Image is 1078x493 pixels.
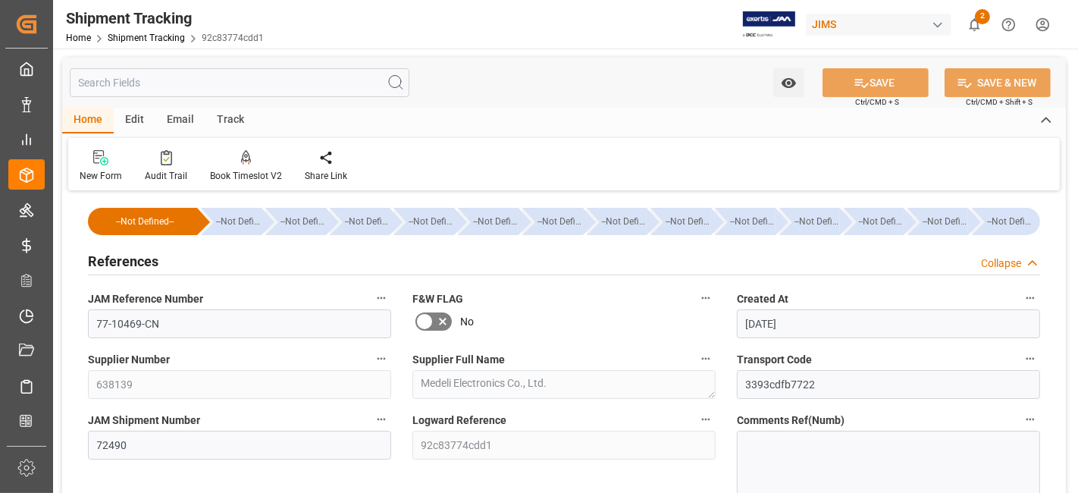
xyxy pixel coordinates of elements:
a: Shipment Tracking [108,33,185,43]
div: --Not Defined-- [280,208,326,235]
button: Logward Reference [696,410,716,429]
span: JAM Shipment Number [88,413,200,429]
button: Help Center [992,8,1026,42]
span: JAM Reference Number [88,291,203,307]
div: --Not Defined-- [201,208,262,235]
div: --Not Defined-- [458,208,519,235]
div: Audit Trail [145,169,187,183]
button: JAM Reference Number [371,288,391,308]
a: Home [66,33,91,43]
div: --Not Defined-- [216,208,262,235]
div: New Form [80,169,122,183]
button: Transport Code [1020,349,1040,369]
h2: References [88,251,158,272]
div: Collapse [981,256,1021,272]
span: Ctrl/CMD + S [855,96,899,108]
button: Comments Ref(Numb) [1020,410,1040,429]
button: JAM Shipment Number [371,410,391,429]
button: SAVE [823,68,929,97]
div: --Not Defined-- [779,208,840,235]
span: Comments Ref(Numb) [737,413,845,429]
span: F&W FLAG [412,291,463,307]
div: Home [62,108,114,133]
button: Supplier Full Name [696,349,716,369]
div: --Not Defined-- [409,208,454,235]
div: Edit [114,108,155,133]
input: DD-MM-YYYY [737,309,1040,338]
span: No [460,314,474,330]
div: Book Timeslot V2 [210,169,282,183]
div: Shipment Tracking [66,7,264,30]
div: --Not Defined-- [666,208,711,235]
textarea: Medeli Electronics Co., Ltd. [412,370,716,399]
button: Supplier Number [371,349,391,369]
span: Supplier Full Name [412,352,505,368]
div: --Not Defined-- [972,208,1040,235]
span: Created At [737,291,788,307]
div: --Not Defined-- [650,208,711,235]
div: --Not Defined-- [859,208,904,235]
div: --Not Defined-- [393,208,454,235]
button: JIMS [806,10,957,39]
span: Ctrl/CMD + Shift + S [966,96,1033,108]
div: --Not Defined-- [730,208,776,235]
button: open menu [773,68,804,97]
div: --Not Defined-- [537,208,583,235]
div: Share Link [305,169,347,183]
div: --Not Defined-- [907,208,968,235]
div: --Not Defined-- [88,208,197,235]
div: --Not Defined-- [923,208,968,235]
span: Logward Reference [412,413,506,429]
div: --Not Defined-- [794,208,840,235]
div: --Not Defined-- [844,208,904,235]
div: --Not Defined-- [715,208,776,235]
span: 2 [975,9,990,24]
span: Supplier Number [88,352,170,368]
div: --Not Defined-- [345,208,390,235]
div: JIMS [806,14,951,36]
button: SAVE & NEW [945,68,1051,97]
div: --Not Defined-- [522,208,583,235]
div: --Not Defined-- [587,208,647,235]
div: --Not Defined-- [602,208,647,235]
button: show 2 new notifications [957,8,992,42]
span: Transport Code [737,352,812,368]
button: F&W FLAG [696,288,716,308]
div: --Not Defined-- [265,208,326,235]
input: Search Fields [70,68,409,97]
div: Email [155,108,205,133]
div: Track [205,108,255,133]
div: --Not Defined-- [473,208,519,235]
div: --Not Defined-- [987,208,1033,235]
div: --Not Defined-- [103,208,186,235]
div: --Not Defined-- [330,208,390,235]
img: Exertis%20JAM%20-%20Email%20Logo.jpg_1722504956.jpg [743,11,795,38]
button: Created At [1020,288,1040,308]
